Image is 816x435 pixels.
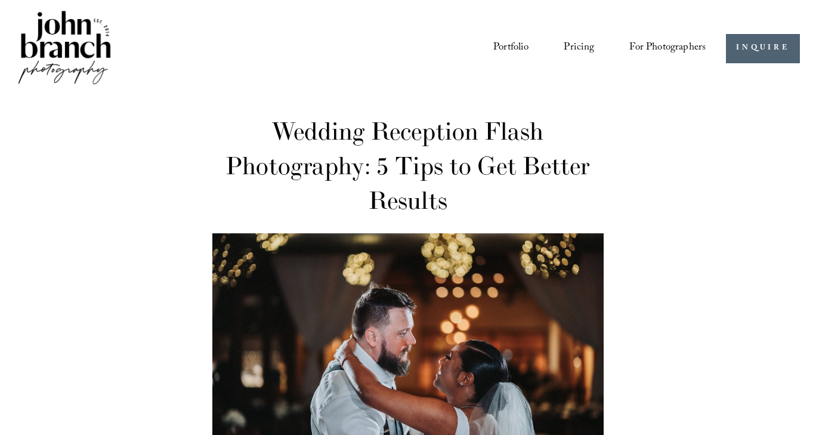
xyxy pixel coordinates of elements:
a: INQUIRE [726,34,799,63]
span: For Photographers [629,38,706,58]
h1: Wedding Reception Flash Photography: 5 Tips to Get Better Results [212,113,604,218]
a: folder dropdown [629,38,706,60]
img: John Branch IV Photography [16,8,113,89]
a: Pricing [564,38,594,60]
a: Portfolio [493,38,529,60]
